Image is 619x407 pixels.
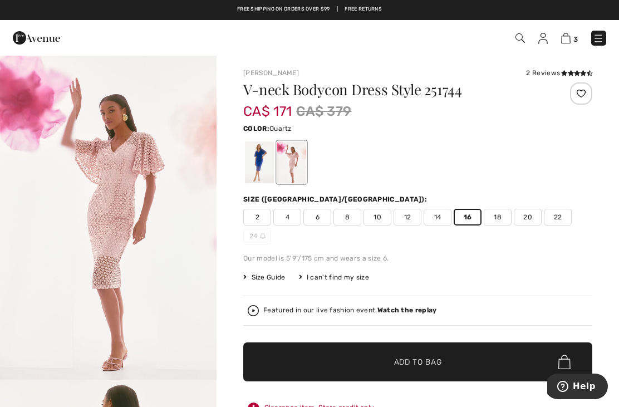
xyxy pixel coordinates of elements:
[273,209,301,225] span: 4
[454,209,482,225] span: 16
[363,209,391,225] span: 10
[13,27,60,49] img: 1ère Avenue
[558,355,571,369] img: Bag.svg
[337,6,338,13] span: |
[260,233,266,239] img: ring-m.svg
[333,209,361,225] span: 8
[243,272,285,282] span: Size Guide
[377,306,437,314] strong: Watch the replay
[243,194,429,204] div: Size ([GEOGRAPHIC_DATA]/[GEOGRAPHIC_DATA]):
[237,6,330,13] a: Free shipping on orders over $99
[424,209,451,225] span: 14
[593,33,604,44] img: Menu
[561,31,578,45] a: 3
[514,209,542,225] span: 20
[515,33,525,43] img: Search
[243,69,299,77] a: [PERSON_NAME]
[345,6,382,13] a: Free Returns
[296,101,351,121] span: CA$ 379
[394,356,442,368] span: Add to Bag
[243,253,592,263] div: Our model is 5'9"/175 cm and wears a size 6.
[243,82,534,97] h1: V-neck Bodycon Dress Style 251744
[269,125,292,133] span: Quartz
[303,209,331,225] span: 6
[263,307,436,314] div: Featured in our live fashion event.
[243,209,271,225] span: 2
[573,35,578,43] span: 3
[243,125,269,133] span: Color:
[243,228,271,244] span: 24
[547,374,608,401] iframe: Opens a widget where you can find more information
[561,33,571,43] img: Shopping Bag
[484,209,512,225] span: 18
[544,209,572,225] span: 22
[243,342,592,381] button: Add to Bag
[243,92,292,119] span: CA$ 171
[245,141,274,183] div: Royal Sapphire 163
[538,33,548,44] img: My Info
[13,32,60,42] a: 1ère Avenue
[394,209,421,225] span: 12
[277,141,306,183] div: Quartz
[248,305,259,316] img: Watch the replay
[526,68,592,78] div: 2 Reviews
[299,272,369,282] div: I can't find my size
